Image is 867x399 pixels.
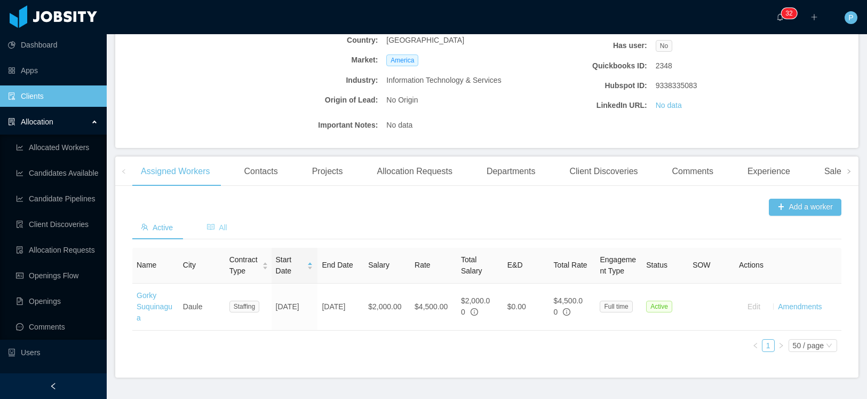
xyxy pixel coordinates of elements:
b: Important Notes: [252,120,378,131]
a: No data [656,100,682,111]
a: icon: auditClients [8,85,98,107]
span: Start Date [276,254,303,277]
span: SOW [693,261,710,269]
span: Engagement Type [600,255,636,275]
span: 9338335083 [656,80,697,91]
span: Salary [368,261,389,269]
button: icon: plusAdd a worker [769,199,841,216]
span: Information Technology & Services [386,75,501,86]
b: Quickbooks ID: [521,60,647,72]
p: 2 [789,8,793,19]
span: Total Rate [554,261,587,269]
li: 1 [762,339,775,352]
i: icon: down [826,342,832,350]
div: Client Discoveries [561,157,646,186]
a: icon: robotUsers [8,342,98,363]
span: Name [137,261,156,269]
span: No data [386,120,412,131]
b: Country: [252,35,378,46]
a: icon: file-searchClient Discoveries [16,214,98,235]
p: 3 [785,8,789,19]
i: icon: caret-down [262,265,268,268]
span: America [386,54,418,66]
i: icon: left [121,169,126,174]
span: P [848,11,853,24]
i: icon: caret-down [307,265,313,268]
div: Sort [307,261,313,268]
i: icon: right [846,169,852,174]
a: 1 [762,340,774,351]
a: Gorky Suquinagua [137,291,172,322]
b: Origin of Lead: [252,95,378,106]
span: Actions [739,261,763,269]
button: Edit [739,298,769,315]
td: $4,500.00 [410,284,457,331]
span: info-circle [471,308,478,316]
span: $4,500.00 [554,296,583,316]
span: E&D [507,261,523,269]
span: 2348 [656,60,672,72]
b: Has user: [521,40,647,51]
span: End Date [322,261,353,269]
span: No [656,40,672,52]
i: icon: left [752,342,759,349]
a: icon: user [8,367,98,389]
a: icon: line-chartAllocated Workers [16,137,98,158]
span: Total Salary [461,255,482,275]
i: icon: caret-up [307,261,313,264]
td: $2,000.00 [364,284,410,331]
span: Allocation [21,118,53,126]
td: Daule [179,284,225,331]
i: icon: solution [8,118,15,126]
span: [GEOGRAPHIC_DATA] [386,35,464,46]
i: icon: right [778,342,784,349]
a: icon: pie-chartDashboard [8,34,98,56]
b: Hubspot ID: [521,80,647,91]
div: Comments [664,157,722,186]
span: Full time [600,301,632,312]
sup: 32 [781,8,797,19]
b: Industry: [252,75,378,86]
div: Allocation Requests [368,157,460,186]
span: $0.00 [507,302,526,311]
span: Status [646,261,667,269]
b: LinkedIn URL: [521,100,647,111]
a: icon: line-chartCandidate Pipelines [16,188,98,209]
a: icon: file-textOpenings [16,291,98,312]
span: No Origin [386,95,418,106]
div: 50 / page [793,340,824,351]
div: Departments [478,157,544,186]
i: icon: team [141,223,148,231]
span: All [207,223,227,232]
a: icon: line-chartCandidates Available [16,162,98,184]
span: Contract Type [229,254,258,277]
i: icon: plus [810,13,818,21]
a: icon: idcardOpenings Flow [16,265,98,286]
span: $2,000.00 [461,296,490,316]
span: Staffing [229,301,259,312]
a: icon: messageComments [16,316,98,338]
td: [DATE] [317,284,364,331]
a: icon: file-doneAllocation Requests [16,239,98,261]
div: Experience [739,157,799,186]
div: Projects [304,157,352,186]
span: City [183,261,196,269]
div: Assigned Workers [132,157,219,186]
div: Contacts [236,157,287,186]
i: icon: read [207,223,214,231]
li: Next Page [775,339,788,352]
a: icon: appstoreApps [8,60,98,81]
a: Amendments [778,302,822,311]
span: Active [141,223,173,232]
span: info-circle [563,308,570,316]
td: [DATE] [272,284,318,331]
i: icon: bell [776,13,784,21]
i: icon: caret-up [262,261,268,264]
li: Previous Page [749,339,762,352]
b: Market: [252,54,378,66]
div: Sort [262,261,268,268]
span: Rate [415,261,431,269]
span: Active [646,301,672,312]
